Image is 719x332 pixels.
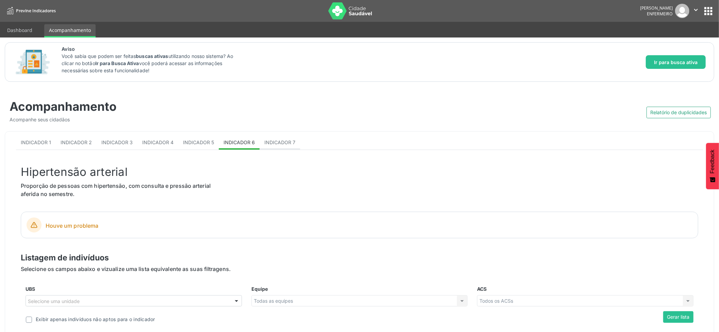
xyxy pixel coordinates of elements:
[46,222,692,230] span: Houve um problema
[675,4,689,18] img: img
[647,11,673,17] span: Enfermeiro
[101,139,133,145] span: Indicador 3
[183,139,214,145] span: Indicador 5
[21,266,231,272] span: Selecione os campos abaixo e vizualize uma lista equivalente as suas filtragens.
[654,59,698,66] span: Ir para busca ativa
[251,285,268,292] label: Equipe
[264,139,295,145] span: Indicador 7
[136,53,168,59] strong: buscas ativas
[62,45,242,52] span: Aviso
[709,150,716,173] span: Feedback
[142,139,174,145] span: Indicador 4
[706,143,719,189] button: Feedback - Mostrar pesquisa
[10,116,355,123] div: Acompanhe seus cidadãos
[61,139,92,145] span: Indicador 2
[702,5,714,17] button: apps
[13,47,52,77] img: Imagem de CalloutCard
[26,285,35,292] label: UBS
[44,24,96,37] a: Acompanhamento
[663,311,693,323] button: Gerar lista
[21,253,109,262] span: Listagem de indivíduos
[2,24,37,36] a: Dashboard
[21,182,211,197] span: Proporção de pessoas com hipertensão, com consulta e pressão arterial aferida no semestre.
[10,99,355,114] div: Acompanhamento
[640,5,673,11] div: [PERSON_NAME]
[62,52,242,74] p: Você sabia que podem ser feitas utilizando nosso sistema? Ao clicar no botão você poderá acessar ...
[21,139,51,145] span: Indicador 1
[95,60,139,66] strong: Ir para Busca Ativa
[28,298,80,305] span: Selecione uma unidade
[692,6,700,14] i: 
[477,285,487,292] label: ACS
[16,8,56,14] span: Previne Indicadores
[36,316,155,323] div: Exibir apenas indivíduos não aptos para o indicador
[651,109,707,116] span: Relatório de duplicidades
[21,165,128,179] span: Hipertensão arterial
